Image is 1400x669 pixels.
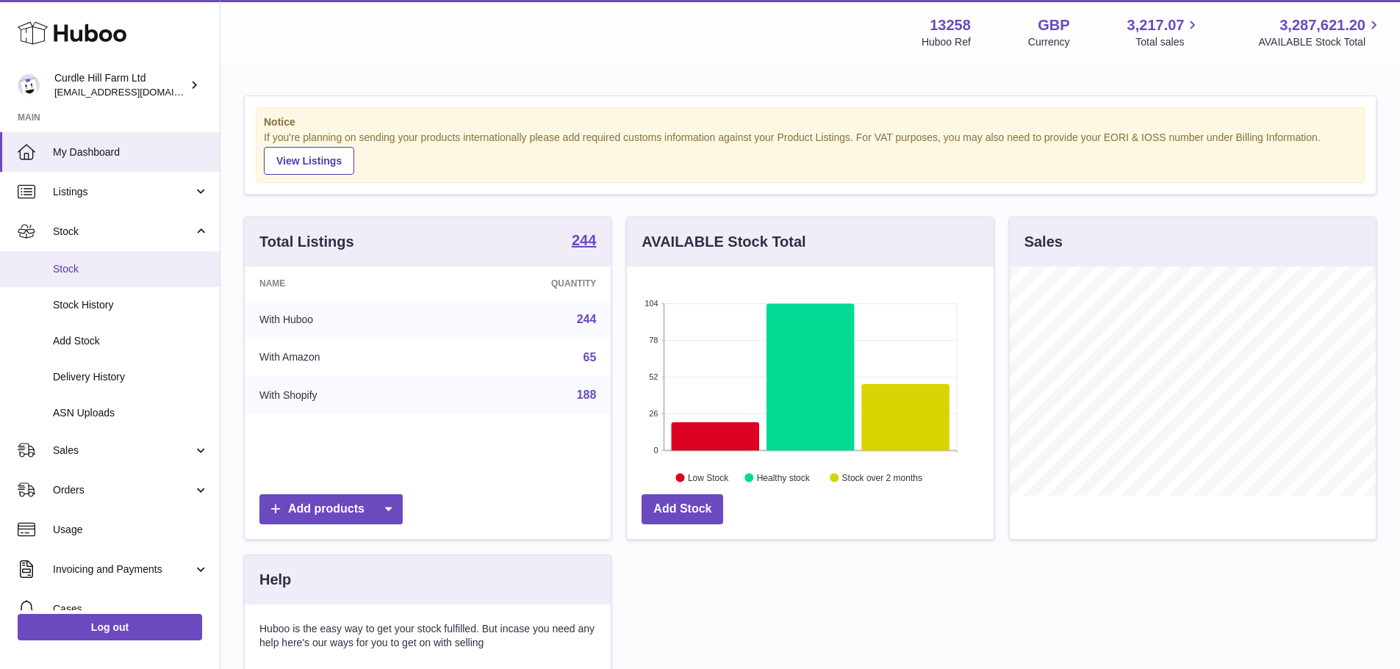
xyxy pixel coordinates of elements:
strong: 13258 [930,15,971,35]
span: ASN Uploads [53,406,209,420]
span: Listings [53,185,193,199]
span: Stock [53,225,193,239]
span: Add Stock [53,334,209,348]
strong: GBP [1038,15,1069,35]
span: Invoicing and Payments [53,563,193,576]
strong: Notice [264,115,1357,129]
h3: Total Listings [259,232,354,252]
span: Stock [53,262,209,276]
a: View Listings [264,147,354,175]
span: Orders [53,483,193,497]
a: 3,287,621.20 AVAILABLE Stock Total [1258,15,1382,49]
text: 0 [654,446,658,455]
text: Low Stock [688,472,729,482]
div: Huboo Ref [922,35,971,49]
span: Sales [53,444,193,458]
a: Add products [259,494,403,524]
a: 3,217.07 Total sales [1127,15,1202,49]
span: Delivery History [53,370,209,384]
td: With Amazon [245,339,445,377]
a: 65 [584,351,597,364]
text: Healthy stock [757,472,811,482]
span: Stock History [53,298,209,312]
h3: Help [259,570,291,590]
text: 104 [645,299,658,308]
div: Curdle Hill Farm Ltd [54,71,187,99]
text: 26 [650,409,658,418]
span: AVAILABLE Stock Total [1258,35,1382,49]
span: Usage [53,523,209,537]
a: Log out [18,614,202,640]
strong: 244 [572,233,596,247]
a: 244 [572,233,596,250]
text: 78 [650,336,658,344]
text: Stock over 2 months [842,472,922,482]
span: 3,287,621.20 [1279,15,1365,35]
span: My Dashboard [53,145,209,159]
a: 244 [577,313,597,325]
div: If you're planning on sending your products internationally please add required customs informati... [264,131,1357,175]
td: With Shopify [245,376,445,414]
span: Cases [53,602,209,616]
text: 52 [650,372,658,381]
span: 3,217.07 [1127,15,1185,35]
h3: AVAILABLE Stock Total [642,232,805,252]
th: Name [245,267,445,300]
h3: Sales [1024,232,1063,252]
img: internalAdmin-13258@internal.huboo.com [18,74,40,96]
span: [EMAIL_ADDRESS][DOMAIN_NAME] [54,86,216,98]
div: Currency [1028,35,1070,49]
td: With Huboo [245,300,445,339]
a: 188 [577,388,597,401]
a: Add Stock [642,494,723,524]
th: Quantity [445,267,611,300]
p: Huboo is the easy way to get your stock fulfilled. But incase you need any help here's our ways f... [259,622,596,650]
span: Total sales [1135,35,1201,49]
